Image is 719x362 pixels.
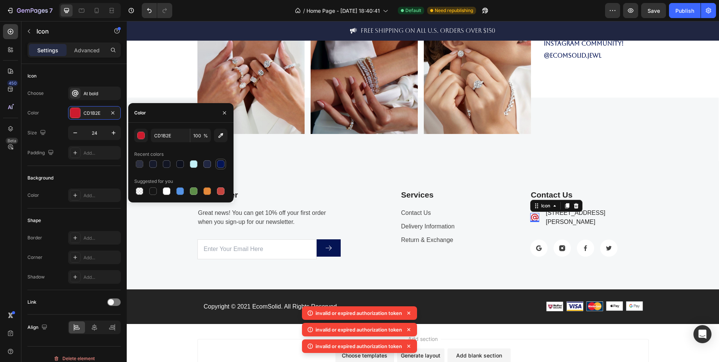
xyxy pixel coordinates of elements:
span: Home Page - [DATE] 18:40:41 [306,7,380,15]
p: Advanced [74,46,100,54]
p: Icon [36,27,100,36]
a: Return & Exchange [275,216,327,222]
p: Great news! You can get 10% off your first order when you sign-up for our newsletter. [71,187,213,205]
img: Alt Image [450,218,467,236]
iframe: Design area [127,21,719,362]
p: Contact Us [404,168,521,180]
span: inspired by CRO experts [212,340,263,347]
div: Shadow [27,274,45,280]
a: Image Title [403,218,421,236]
p: Newsletter [71,168,213,180]
div: Icon [27,73,36,79]
div: CD1B2E [83,110,105,117]
div: Corner [27,254,42,261]
div: Border [27,234,42,241]
p: invalid or expired authorization token [316,326,402,333]
span: Need republishing [435,7,473,14]
div: Link [27,299,36,306]
div: Size [27,128,47,138]
div: Shape [27,217,41,224]
div: Background [27,175,53,181]
img: Alt Image [420,280,437,290]
a: Image Title [450,218,467,236]
span: Add section [278,314,314,322]
div: At bold [83,90,119,97]
div: Add... [83,235,119,242]
div: Color [134,110,146,116]
p: [STREET_ADDRESS][PERSON_NAME] [419,187,521,205]
div: Add... [83,192,119,199]
span: then drag & drop elements [324,340,380,347]
div: Color [27,110,39,116]
div: Beta [6,138,18,144]
div: Color [27,192,39,199]
img: Alt Image [427,218,444,236]
a: Image Title [473,218,491,236]
p: Copyright © 2021 EcomSolid. All Rights Reserved. [77,281,290,290]
a: Delivery Information [275,202,328,208]
img: Alt Image [473,218,491,236]
span: / [303,7,305,15]
a: Image Title [427,218,444,236]
img: Alt Image [460,280,476,291]
div: Suggested for you [134,178,173,185]
span: Save [648,8,660,14]
div: Padding [27,148,55,158]
div: Align [27,322,49,333]
p: Services [275,168,367,180]
a: Contact Us [275,189,304,195]
img: Alt Image [479,280,496,290]
div: 450 [7,80,18,86]
div: Undo/Redo [142,3,172,18]
div: Add blank section [329,330,375,338]
div: Publish [675,7,694,15]
div: Choose [27,90,44,97]
input: Enter Your Email Here [71,218,190,238]
p: 7 [49,6,53,15]
span: % [203,132,208,139]
div: Add... [83,254,119,261]
div: Recent colors [134,151,164,158]
button: 7 [3,3,56,18]
div: Choose templates [215,330,261,338]
div: Open Intercom Messenger [693,325,711,343]
img: Alt Image [403,218,421,236]
div: Add... [83,150,119,157]
button: Publish [669,3,701,18]
input: Eg: FFFFFF [151,129,190,142]
button: Save [641,3,666,18]
p: Settings [37,46,58,54]
span: from URL or image [273,340,314,347]
div: Generate layout [274,330,314,338]
p: invalid or expired authorization token [316,342,402,350]
p: @ecomsolid.jewl [417,29,516,40]
div: Add... [83,274,119,281]
p: invalid or expired authorization token [316,309,402,317]
span: Default [405,7,421,14]
img: Alt Image [440,280,457,291]
img: Alt Image [499,280,516,290]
